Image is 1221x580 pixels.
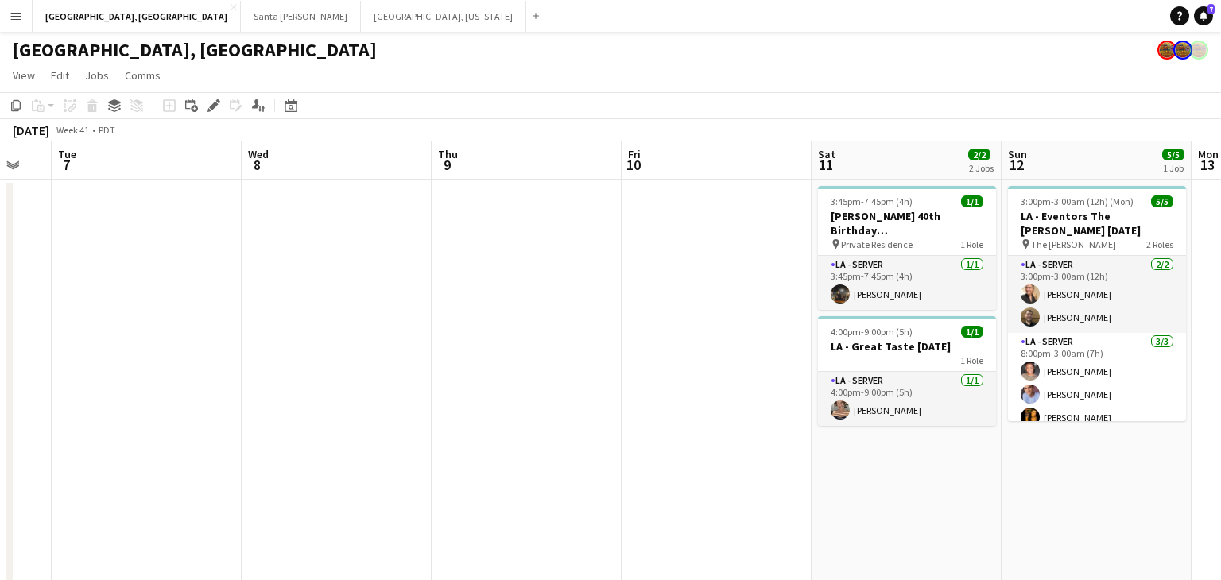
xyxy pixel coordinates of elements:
button: [GEOGRAPHIC_DATA], [GEOGRAPHIC_DATA] [33,1,241,32]
span: Edit [51,68,69,83]
span: View [13,68,35,83]
span: Comms [125,68,161,83]
a: Jobs [79,65,115,86]
a: View [6,65,41,86]
h1: [GEOGRAPHIC_DATA], [GEOGRAPHIC_DATA] [13,38,377,62]
app-user-avatar: Rollin Hero [1189,41,1208,60]
button: Santa [PERSON_NAME] [241,1,361,32]
div: PDT [99,124,115,136]
span: 7 [1207,4,1215,14]
a: Comms [118,65,167,86]
button: [GEOGRAPHIC_DATA], [US_STATE] [361,1,526,32]
app-user-avatar: Rollin Hero [1157,41,1176,60]
app-user-avatar: Rollin Hero [1173,41,1192,60]
a: 7 [1194,6,1213,25]
a: Edit [45,65,76,86]
div: [DATE] [13,122,49,138]
span: Jobs [85,68,109,83]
